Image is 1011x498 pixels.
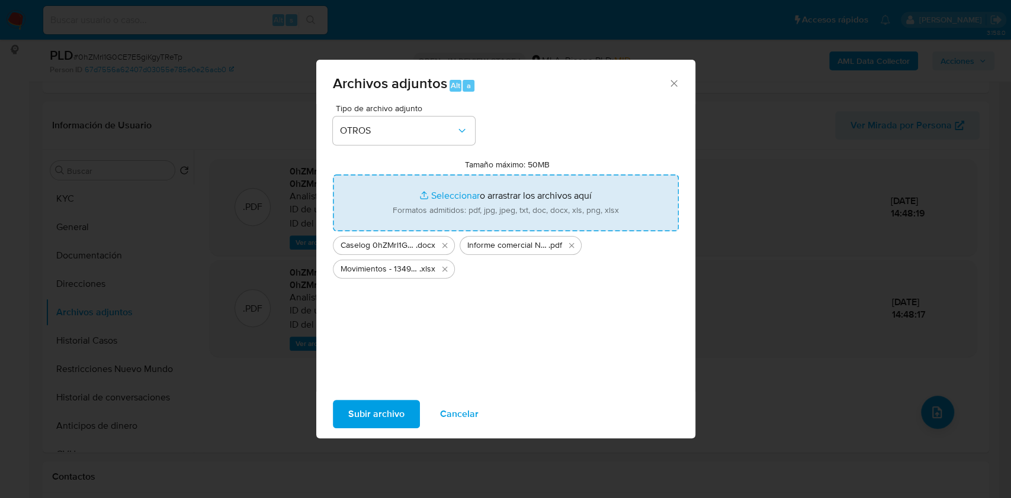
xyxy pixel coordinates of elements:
[548,240,562,251] span: .pdf
[416,240,435,251] span: .docx
[333,117,475,145] button: OTROS
[336,104,478,112] span: Tipo de archivo adjunto
[465,159,550,170] label: Tamaño máximo: 50MB
[668,77,679,88] button: Cerrar
[341,263,419,275] span: Movimientos - 134979048
[451,80,460,91] span: Alt
[340,125,456,137] span: OTROS
[438,238,452,253] button: Eliminar Caselog 0hZMrl1G0CE7E5giKgyTReTp_2025_07_17_23_29_44.docx
[467,240,548,251] span: Informe comercial NOSIS - [PERSON_NAME] - CUIL 23245591349
[348,401,405,427] span: Subir archivo
[564,238,579,253] button: Eliminar Informe comercial NOSIS - Ruben Dario Romero - CUIL 23245591349.pdf
[333,73,447,93] span: Archivos adjuntos
[438,262,452,276] button: Eliminar Movimientos - 134979048.xlsx
[425,400,494,428] button: Cancelar
[467,80,471,91] span: a
[440,401,479,427] span: Cancelar
[333,231,679,279] ul: Archivos seleccionados
[419,263,435,275] span: .xlsx
[341,240,416,251] span: Caselog 0hZMrl1G0CE7E5giKgyTReTp_2025_07_17_23_29_44
[333,400,420,428] button: Subir archivo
